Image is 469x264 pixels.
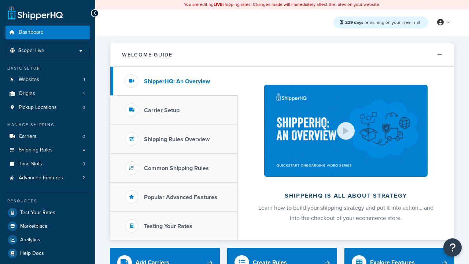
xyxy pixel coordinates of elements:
[345,19,420,26] span: remaining on your Free Trial
[19,77,39,83] span: Websites
[258,203,433,222] span: Learn how to build your shipping strategy and put it into action… and into the checkout of your e...
[5,198,90,204] div: Resources
[5,87,90,100] li: Origins
[20,237,40,243] span: Analytics
[264,85,428,177] img: ShipperHQ is all about strategy
[19,133,37,140] span: Carriers
[214,1,222,8] b: LIVE
[82,161,85,167] span: 0
[5,233,90,246] a: Analytics
[144,223,192,230] h3: Testing Your Rates
[5,206,90,219] a: Test Your Rates
[443,238,462,257] button: Open Resource Center
[122,52,173,58] h2: Welcome Guide
[5,73,90,87] a: Websites1
[144,78,210,85] h3: ShipperHQ: An Overview
[144,107,180,114] h3: Carrier Setup
[5,157,90,171] li: Time Slots
[5,101,90,114] a: Pickup Locations0
[5,122,90,128] div: Manage Shipping
[84,77,85,83] span: 1
[5,87,90,100] a: Origins4
[20,223,48,230] span: Marketplace
[5,171,90,185] li: Advanced Features
[5,220,90,233] a: Marketplace
[5,171,90,185] a: Advanced Features2
[5,130,90,143] li: Carriers
[5,157,90,171] a: Time Slots0
[82,91,85,97] span: 4
[5,26,90,39] a: Dashboard
[5,101,90,114] li: Pickup Locations
[5,143,90,157] a: Shipping Rules
[144,136,210,143] h3: Shipping Rules Overview
[5,130,90,143] a: Carriers0
[144,194,217,201] h3: Popular Advanced Features
[5,65,90,71] div: Basic Setup
[257,192,435,199] h2: ShipperHQ is all about strategy
[82,175,85,181] span: 2
[5,247,90,260] a: Help Docs
[144,165,209,172] h3: Common Shipping Rules
[82,104,85,111] span: 0
[19,161,42,167] span: Time Slots
[345,19,363,26] strong: 229 days
[19,147,53,153] span: Shipping Rules
[110,43,454,67] button: Welcome Guide
[19,91,35,97] span: Origins
[82,133,85,140] span: 0
[18,48,44,54] span: Scope: Live
[20,250,44,257] span: Help Docs
[19,175,63,181] span: Advanced Features
[19,104,57,111] span: Pickup Locations
[20,210,55,216] span: Test Your Rates
[19,29,44,36] span: Dashboard
[5,73,90,87] li: Websites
